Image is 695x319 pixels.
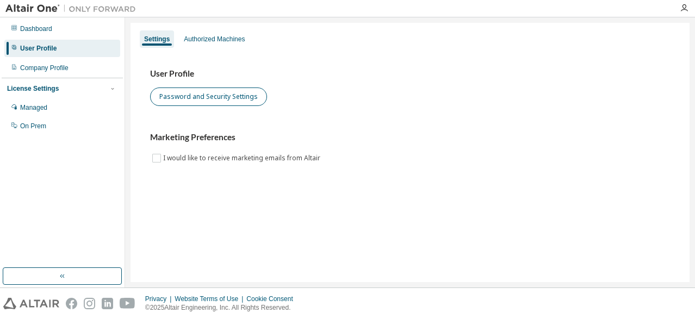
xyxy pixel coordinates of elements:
div: Authorized Machines [184,35,245,43]
img: instagram.svg [84,298,95,309]
label: I would like to receive marketing emails from Altair [163,152,322,165]
img: Altair One [5,3,141,14]
button: Password and Security Settings [150,87,267,106]
div: Cookie Consent [246,295,299,303]
div: Privacy [145,295,175,303]
div: Managed [20,103,47,112]
img: youtube.svg [120,298,135,309]
img: facebook.svg [66,298,77,309]
div: Company Profile [20,64,69,72]
div: Dashboard [20,24,52,33]
p: © 2025 Altair Engineering, Inc. All Rights Reserved. [145,303,300,312]
div: License Settings [7,84,59,93]
div: User Profile [20,44,57,53]
img: linkedin.svg [102,298,113,309]
img: altair_logo.svg [3,298,59,309]
h3: Marketing Preferences [150,132,670,143]
div: Website Terms of Use [175,295,246,303]
div: Settings [144,35,170,43]
h3: User Profile [150,68,670,79]
div: On Prem [20,122,46,130]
